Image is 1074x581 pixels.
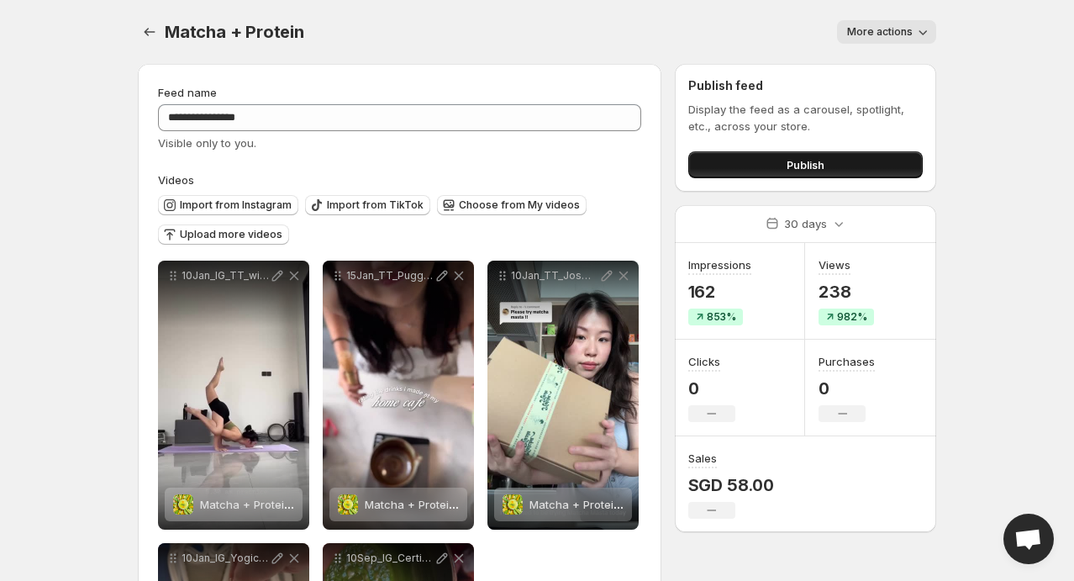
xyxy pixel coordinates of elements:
h3: Purchases [819,353,875,370]
h3: Impressions [688,256,751,273]
img: Matcha + Protein (40g) [173,494,193,515]
span: Matcha + Protein (40g) [365,498,487,511]
h2: Publish feed [688,77,923,94]
p: 238 [819,282,874,302]
span: Import from Instagram [180,198,292,212]
button: More actions [837,20,936,44]
div: 15Jan_TT_PuggletteMatcha + Protein (40g)Matcha + Protein (40g) [323,261,474,530]
span: More actions [847,25,913,39]
span: Visible only to you. [158,136,256,150]
span: Feed name [158,86,217,99]
span: Choose from My videos [459,198,580,212]
div: 10Jan_TT_JosmineteaMatcha + Protein (40g)Matcha + Protein (40g) [487,261,639,530]
p: 0 [819,378,875,399]
button: Settings [138,20,161,44]
p: Display the feed as a carousel, spotlight, etc., across your store. [688,101,923,135]
p: 15Jan_TT_Pugglette [346,269,434,283]
span: 982% [837,310,867,324]
p: 162 [688,282,751,302]
img: Matcha + Protein (40g) [503,494,523,515]
button: Choose from My videos [437,195,587,215]
span: Upload more videos [180,228,282,241]
button: Import from Instagram [158,195,298,215]
p: 30 days [784,215,827,232]
h3: Sales [688,450,717,467]
span: Videos [158,173,194,187]
button: Upload more videos [158,224,289,245]
div: Open chat [1003,514,1054,564]
p: 10Jan_TT_Josminetea [511,269,598,283]
p: 10Sep_IG_Certifiedfabclub_Review Protein [346,552,434,565]
h3: Clicks [688,353,720,370]
div: 10Jan_IG_TT_windasetjMatcha + Protein (40g)Matcha + Protein (40g) [158,261,309,530]
span: Import from TikTok [327,198,424,212]
span: 853% [707,310,736,324]
h3: Views [819,256,850,273]
span: Matcha + Protein [165,22,304,42]
p: 0 [688,378,735,399]
button: Publish [688,151,923,178]
span: Matcha + Protein (40g) [200,498,323,511]
img: Matcha + Protein (40g) [338,494,358,515]
p: SGD 58.00 [688,475,774,495]
p: 10Jan_IG_TT_windasetj [182,269,269,283]
span: Publish [787,156,824,173]
button: Import from TikTok [305,195,430,215]
p: 10Jan_IG_Yogicindy [182,552,269,565]
span: Matcha + Protein (40g) [529,498,652,511]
